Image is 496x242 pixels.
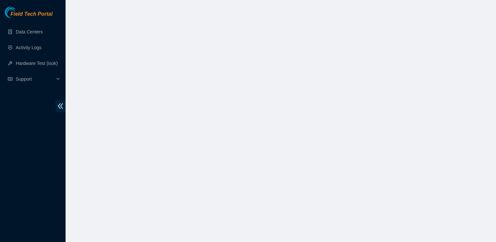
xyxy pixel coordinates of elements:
a: Hardware Test (isok) [16,61,58,66]
span: Field Tech Portal [10,11,52,17]
span: Support [16,72,54,86]
a: Data Centers [16,29,43,34]
a: Activity Logs [16,45,42,50]
span: read [8,77,12,81]
span: double-left [55,100,66,112]
img: Akamai Technologies [5,7,33,18]
a: Akamai TechnologiesField Tech Portal [5,12,52,20]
